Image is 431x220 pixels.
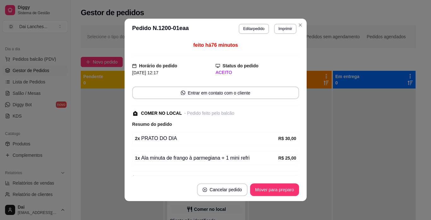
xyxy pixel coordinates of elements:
strong: 1 x [135,156,140,161]
strong: Status do pedido [222,64,258,69]
span: feito há 76 minutos [193,43,238,48]
div: Ala minuta de frango à parmegiana + 1 mini refri [135,154,278,162]
div: PRATO DO DIA [135,135,278,142]
div: ACEITO [215,70,299,76]
strong: R$ 25,00 [278,156,296,161]
strong: Horário do pedido [139,64,177,69]
button: Imprimir [274,24,296,34]
button: Mover para preparo [250,183,299,196]
span: whats-app [181,91,185,95]
div: COMER NO LOCAL [141,110,182,117]
button: Editarpedido [239,24,269,34]
strong: Resumo do pedido [132,122,172,127]
span: [DATE] 12:17 [132,70,158,76]
button: close-circleCancelar pedido [197,183,247,196]
span: close-circle [203,187,207,192]
button: Close [295,20,305,30]
div: - Pedido feito pelo balcão [184,110,234,117]
button: whats-appEntrar em contato com o cliente [132,87,299,99]
span: calendar [132,64,136,68]
span: desktop [215,64,220,68]
strong: 2 x [135,136,140,141]
h3: Pedido N. 1200-01eaa [132,24,188,34]
strong: R$ 30,00 [278,136,296,141]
